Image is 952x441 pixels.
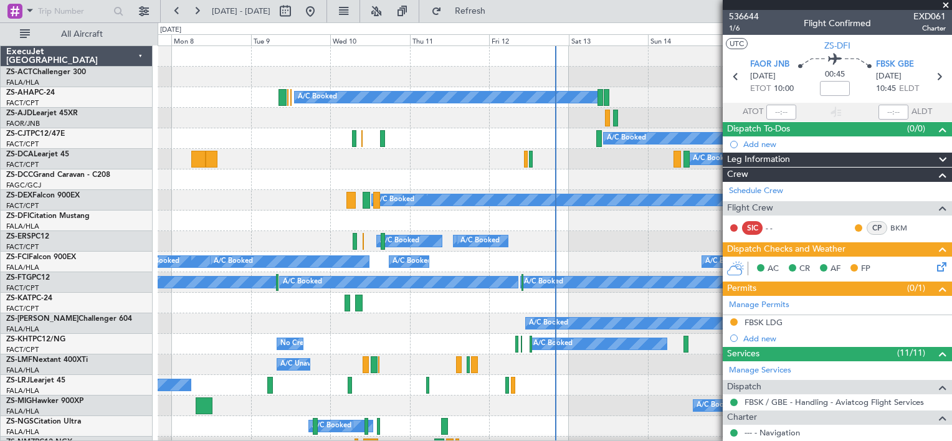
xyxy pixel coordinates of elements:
[6,304,39,313] a: FACT/CPT
[6,386,39,396] a: FALA/HLA
[607,129,646,148] div: A/C Booked
[6,98,39,108] a: FACT/CPT
[726,38,748,49] button: UTC
[6,130,31,138] span: ZS-CJT
[750,83,771,95] span: ETOT
[804,17,871,30] div: Flight Confirmed
[6,212,90,220] a: ZS-DFICitation Mustang
[6,418,34,425] span: ZS-NGS
[214,252,253,271] div: A/C Booked
[6,274,32,282] span: ZS-FTG
[32,30,131,39] span: All Aircraft
[729,364,791,377] a: Manage Services
[6,356,88,364] a: ZS-LMFNextant 400XTi
[6,336,65,343] a: ZS-KHTPC12/NG
[6,283,39,293] a: FACT/CPT
[14,24,135,44] button: All Aircraft
[727,282,756,296] span: Permits
[6,192,80,199] a: ZS-DEXFalcon 900EX
[444,7,497,16] span: Refresh
[6,130,65,138] a: ZS-CJTPC12/47E
[6,325,39,334] a: FALA/HLA
[768,263,779,275] span: AC
[569,34,648,45] div: Sat 13
[140,252,179,271] div: A/C Booked
[6,397,83,405] a: ZS-MIGHawker 900XP
[729,299,789,311] a: Manage Permits
[6,274,50,282] a: ZS-FTGPC12
[876,70,902,83] span: [DATE]
[6,89,34,97] span: ZS-AHA
[742,221,763,235] div: SIC
[6,78,39,87] a: FALA/HLA
[6,254,29,261] span: ZS-FCI
[410,34,489,45] div: Thu 11
[298,88,337,107] div: A/C Booked
[6,263,39,272] a: FALA/HLA
[6,89,55,97] a: ZS-AHAPC-24
[6,242,39,252] a: FACT/CPT
[529,314,568,333] div: A/C Booked
[280,334,309,353] div: No Crew
[729,23,759,34] span: 1/6
[824,39,850,52] span: ZS-DFI
[426,1,500,21] button: Refresh
[6,315,132,323] a: ZS-[PERSON_NAME]Challenger 604
[6,140,39,149] a: FACT/CPT
[727,242,845,257] span: Dispatch Checks and Weather
[524,273,563,292] div: A/C Booked
[727,347,759,361] span: Services
[693,149,732,168] div: A/C Booked
[907,122,925,135] span: (0/0)
[727,168,748,182] span: Crew
[460,232,500,250] div: A/C Booked
[312,417,351,435] div: A/C Booked
[729,185,783,197] a: Schedule Crew
[6,407,39,416] a: FALA/HLA
[727,153,790,167] span: Leg Information
[648,34,727,45] div: Sun 14
[799,263,810,275] span: CR
[6,201,39,211] a: FACT/CPT
[6,356,32,364] span: ZS-LMF
[913,23,946,34] span: Charter
[160,25,181,36] div: [DATE]
[6,315,79,323] span: ZS-[PERSON_NAME]
[867,221,887,235] div: CP
[489,34,568,45] div: Fri 12
[6,418,81,425] a: ZS-NGSCitation Ultra
[280,355,332,374] div: A/C Unavailable
[6,119,40,128] a: FAOR/JNB
[897,346,925,359] span: (11/11)
[912,106,932,118] span: ALDT
[745,317,783,328] div: FBSK LDG
[375,191,414,209] div: A/C Booked
[913,10,946,23] span: EXD061
[380,232,419,250] div: A/C Booked
[727,201,773,216] span: Flight Crew
[825,69,845,81] span: 00:45
[727,410,757,425] span: Charter
[6,171,33,179] span: ZS-DCC
[6,254,76,261] a: ZS-FCIFalcon 900EX
[6,345,39,354] a: FACT/CPT
[876,59,914,71] span: FBSK GBE
[876,83,896,95] span: 10:45
[745,427,800,438] a: --- - Navigation
[6,377,30,384] span: ZS-LRJ
[283,273,322,292] div: A/C Booked
[6,192,32,199] span: ZS-DEX
[727,380,761,394] span: Dispatch
[6,377,65,384] a: ZS-LRJLearjet 45
[6,171,110,179] a: ZS-DCCGrand Caravan - C208
[6,110,32,117] span: ZS-AJD
[6,336,32,343] span: ZS-KHT
[890,222,918,234] a: BKM
[330,34,409,45] div: Wed 10
[774,83,794,95] span: 10:00
[766,105,796,120] input: --:--
[171,34,250,45] div: Mon 8
[6,160,39,169] a: FACT/CPT
[6,212,29,220] span: ZS-DFI
[6,366,39,375] a: FALA/HLA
